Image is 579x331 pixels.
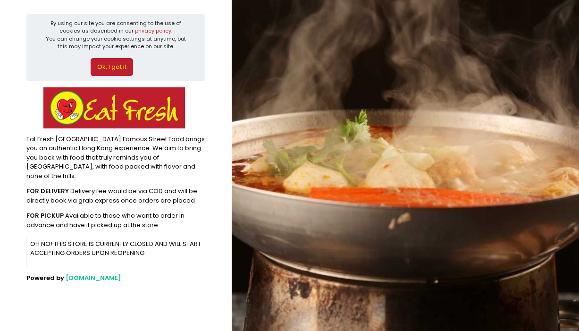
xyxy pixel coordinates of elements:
div: By using our site you are consenting to the use of cookies as described in our You can change you... [42,19,190,51]
img: Eat Fresh [43,87,185,128]
a: [DOMAIN_NAME] [66,273,121,282]
a: privacy policy. [135,27,172,34]
b: FOR DELIVERY [26,187,69,195]
div: Eat Fresh [GEOGRAPHIC_DATA] Famous Street Food brings you an authentic Hong Kong experience. We a... [26,135,205,181]
div: Available to those who want to order in advance and have it picked up at the store [26,211,205,229]
div: Delivery fee would be via COD and will be directly book via grab express once orders are placed [26,187,205,205]
p: OH NO! THIS STORE IS CURRENTLY CLOSED AND WILL START ACCEPTING ORDERS UPON REOPENING [30,239,202,258]
div: Powered by [26,273,205,283]
b: FOR PICKUP [26,211,64,220]
button: Ok, I got it [91,58,133,76]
